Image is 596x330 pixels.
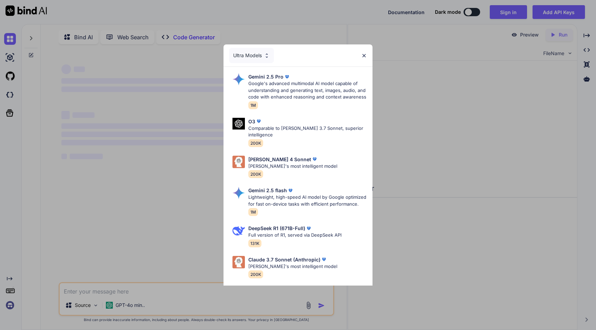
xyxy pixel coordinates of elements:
[248,232,341,239] p: Full version of R1, served via DeepSeek API
[248,225,305,232] p: DeepSeek R1 (671B-Full)
[320,256,327,263] img: premium
[287,187,294,194] img: premium
[361,53,367,59] img: close
[248,73,284,80] p: Gemini 2.5 Pro
[311,156,318,163] img: premium
[232,187,245,199] img: Pick Models
[232,73,245,85] img: Pick Models
[264,53,270,59] img: Pick Models
[248,194,367,207] p: Lightweight, high-speed AI model by Google optimized for fast on-device tasks with efficient perf...
[248,139,263,147] span: 200K
[248,80,367,101] p: Google's advanced multimodal AI model capable of understanding and generating text, images, audio...
[229,48,274,63] div: Ultra Models
[232,256,245,268] img: Pick Models
[284,73,290,80] img: premium
[248,256,320,263] p: Claude 3.7 Sonnet (Anthropic)
[232,118,245,130] img: Pick Models
[255,118,262,125] img: premium
[248,208,258,216] span: 1M
[248,239,261,247] span: 131K
[248,263,337,270] p: [PERSON_NAME]'s most intelligent model
[248,170,263,178] span: 200K
[248,156,311,163] p: [PERSON_NAME] 4 Sonnet
[248,101,258,109] span: 1M
[232,225,245,237] img: Pick Models
[248,125,367,138] p: Comparable to [PERSON_NAME] 3.7 Sonnet, superior intelligence
[248,118,255,125] p: O3
[248,187,287,194] p: Gemini 2.5 flash
[248,163,337,170] p: [PERSON_NAME]'s most intelligent model
[305,225,312,232] img: premium
[232,156,245,168] img: Pick Models
[248,270,263,278] span: 200K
